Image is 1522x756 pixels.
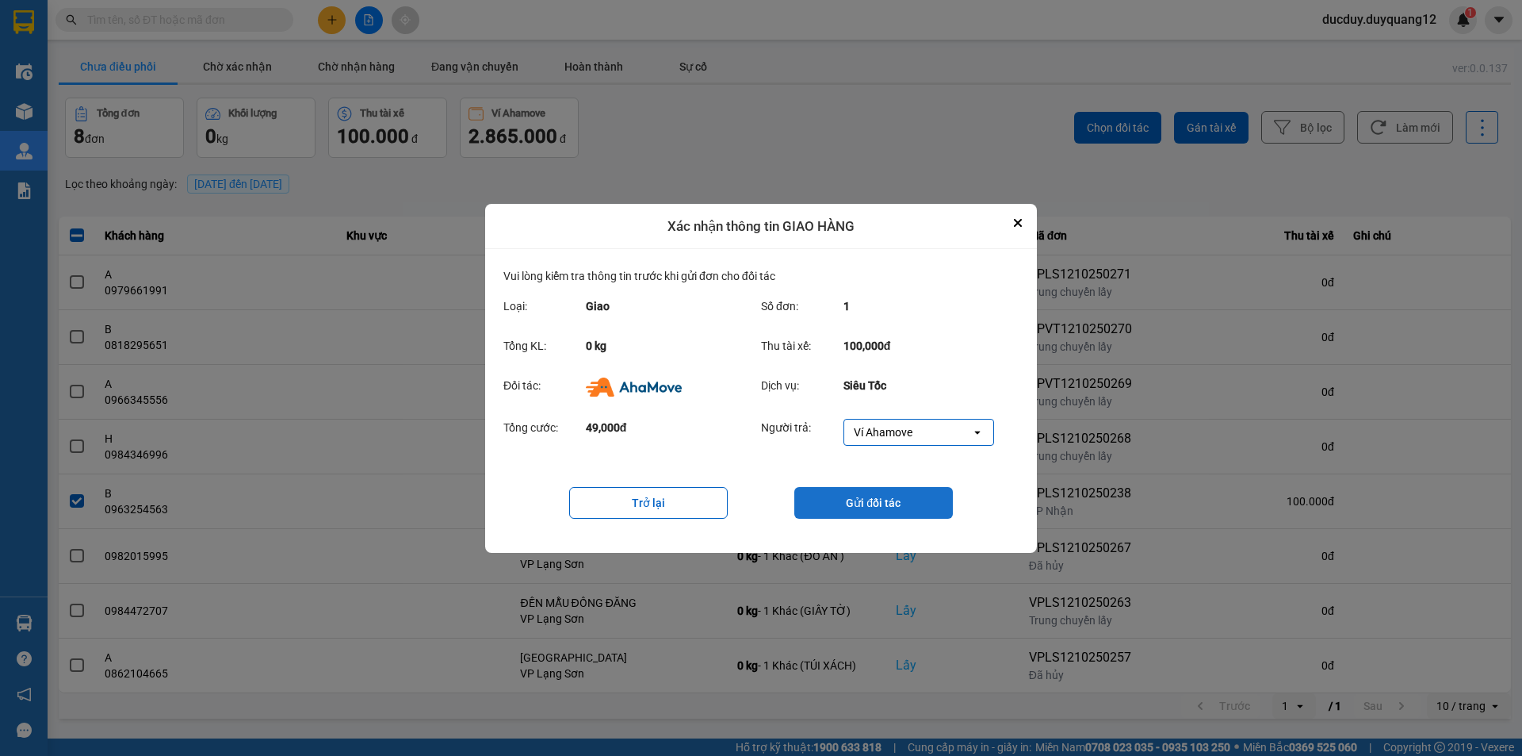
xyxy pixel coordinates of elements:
div: dialog [485,204,1037,553]
div: 49,000đ [586,419,746,446]
div: 0 kg [586,337,746,355]
div: Giao [586,297,746,315]
img: Ahamove [586,378,682,397]
div: Số đơn: [761,297,843,315]
div: Dịch vụ: [761,377,843,396]
div: Siêu Tốc [843,377,1004,396]
div: Vui lòng kiểm tra thông tin trước khi gửi đơn cho đối tác [503,267,1019,291]
div: 100,000đ [843,337,1004,355]
div: Người trả: [761,419,843,446]
button: Close [1008,213,1027,232]
div: Loại: [503,297,586,315]
div: Tổng KL: [503,337,586,355]
button: Gửi đối tác [794,487,953,519]
svg: open [971,426,984,439]
div: Xác nhận thông tin GIAO HÀNG [485,204,1037,250]
div: Đối tác: [503,377,586,396]
div: Thu tài xế: [761,337,843,355]
div: Tổng cước: [503,419,586,446]
div: Ví Ahamove [854,424,912,440]
div: 1 [843,297,1004,315]
button: Trở lại [569,487,728,519]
